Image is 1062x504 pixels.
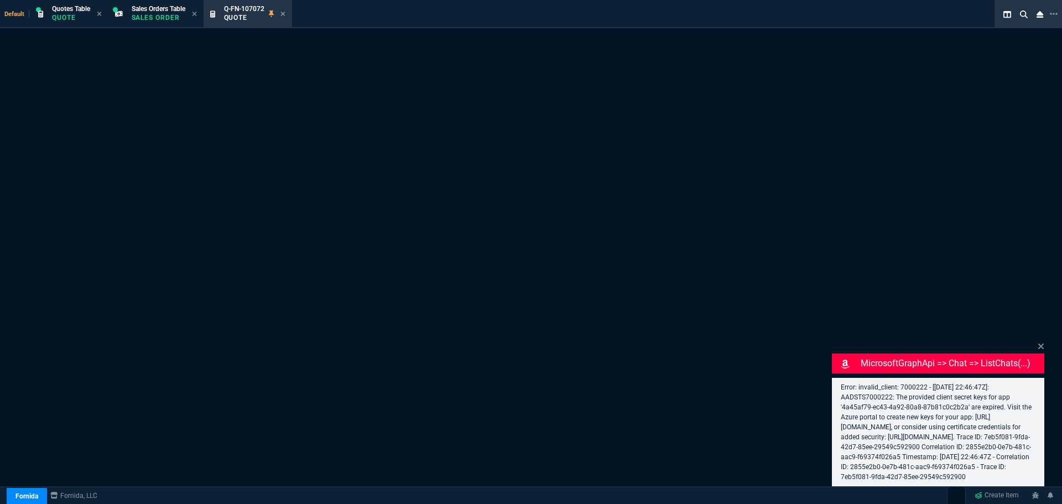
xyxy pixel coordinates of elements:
[132,13,185,22] p: Sales Order
[47,491,101,501] a: msbcCompanyName
[1016,8,1032,21] nx-icon: Search
[1032,8,1048,21] nx-icon: Close Workbench
[4,11,29,18] span: Default
[970,487,1023,504] a: Create Item
[841,382,1035,482] p: Error: invalid_client: 7000222 - [[DATE] 22:46:47Z]: AADSTS7000222: The provided client secret ke...
[280,10,285,19] nx-icon: Close Tab
[192,10,197,19] nx-icon: Close Tab
[1050,9,1058,19] nx-icon: Open New Tab
[224,13,264,22] p: Quote
[861,357,1042,370] p: MicrosoftGraphApi => chat => listChats(...)
[999,8,1016,21] nx-icon: Split Panels
[52,13,90,22] p: Quote
[52,5,90,13] span: Quotes Table
[132,5,185,13] span: Sales Orders Table
[97,10,102,19] nx-icon: Close Tab
[224,5,264,13] span: Q-FN-107072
